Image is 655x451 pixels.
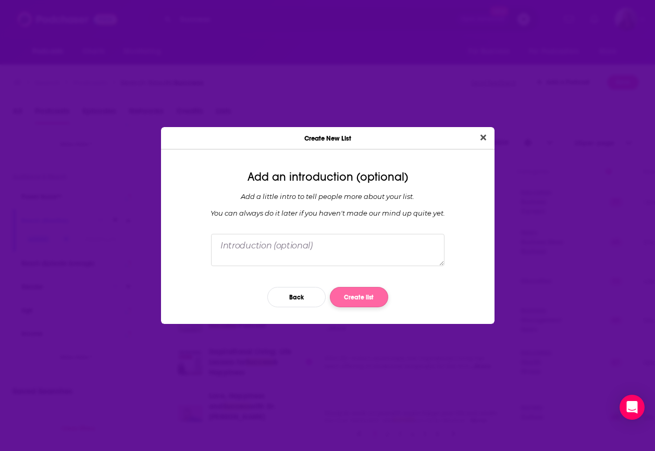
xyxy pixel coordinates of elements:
[169,170,486,184] div: Add an introduction (optional)
[169,192,486,217] div: Add a little intro to tell people more about your list. You can always do it later if you haven '...
[476,131,490,144] button: Close
[161,127,495,149] div: Create New List
[620,395,645,420] div: Open Intercom Messenger
[330,287,388,307] button: Create list
[267,287,326,307] button: Back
